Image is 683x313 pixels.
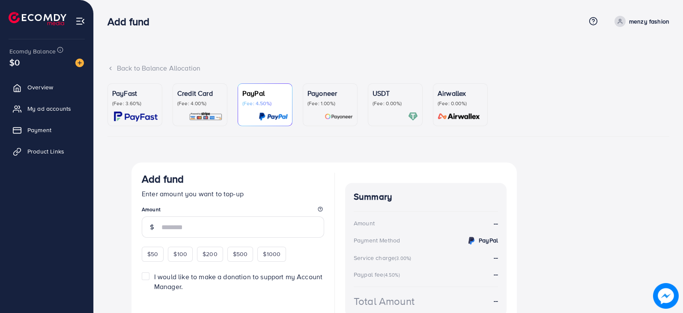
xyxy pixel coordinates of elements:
[373,100,418,107] p: (Fee: 0.00%)
[466,236,477,246] img: credit
[75,59,84,67] img: image
[9,12,66,25] img: logo
[242,100,288,107] p: (Fee: 4.50%)
[259,112,288,121] img: card
[307,88,353,98] p: Payoneer
[9,56,20,68] span: $0
[142,189,324,199] p: Enter amount you want to top-up
[479,236,498,245] strong: PayPal
[438,88,483,98] p: Airwallex
[203,250,218,258] span: $200
[75,16,85,26] img: menu
[653,283,679,309] img: image
[112,100,158,107] p: (Fee: 3.60%)
[494,296,498,306] strong: --
[438,100,483,107] p: (Fee: 0.00%)
[27,147,64,156] span: Product Links
[27,83,53,92] span: Overview
[27,126,51,134] span: Payment
[6,121,87,139] a: Payment
[354,294,415,309] div: Total Amount
[629,16,669,27] p: menzy fashion
[408,112,418,121] img: card
[173,250,187,258] span: $100
[354,192,498,202] h4: Summary
[112,88,158,98] p: PayFast
[263,250,280,258] span: $1000
[494,253,498,262] strong: --
[395,255,411,262] small: (3.00%)
[114,112,158,121] img: card
[6,143,87,160] a: Product Links
[373,88,418,98] p: USDT
[147,250,158,258] span: $50
[242,88,288,98] p: PayPal
[189,112,223,121] img: card
[354,254,414,262] div: Service charge
[6,100,87,117] a: My ad accounts
[354,236,400,245] div: Payment Method
[354,219,375,227] div: Amount
[27,104,71,113] span: My ad accounts
[435,112,483,121] img: card
[354,270,403,279] div: Paypal fee
[384,272,400,278] small: (4.50%)
[325,112,353,121] img: card
[494,269,498,279] strong: --
[142,206,324,216] legend: Amount
[177,100,223,107] p: (Fee: 4.00%)
[6,79,87,96] a: Overview
[611,16,669,27] a: menzy fashion
[154,272,322,291] span: I would like to make a donation to support my Account Manager.
[107,15,156,28] h3: Add fund
[9,47,56,56] span: Ecomdy Balance
[307,100,353,107] p: (Fee: 1.00%)
[177,88,223,98] p: Credit Card
[494,219,498,228] strong: --
[233,250,248,258] span: $500
[142,173,184,185] h3: Add fund
[107,63,669,73] div: Back to Balance Allocation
